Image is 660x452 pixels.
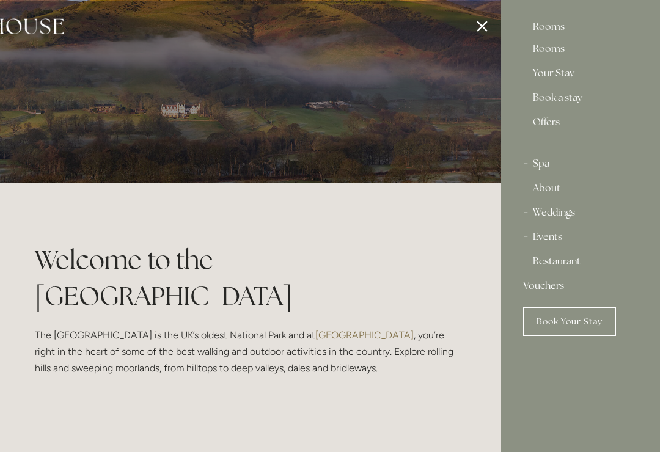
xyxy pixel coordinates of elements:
div: Events [523,225,638,249]
div: Restaurant [523,249,638,274]
a: Vouchers [523,274,638,298]
a: Book Your Stay [523,307,616,336]
a: Rooms [533,44,628,59]
div: Rooms [523,15,638,39]
div: Weddings [523,200,638,225]
a: Your Stay [533,68,628,83]
div: Spa [523,151,638,176]
div: About [523,176,638,200]
a: Offers [533,117,628,137]
a: Book a stay [533,93,628,108]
